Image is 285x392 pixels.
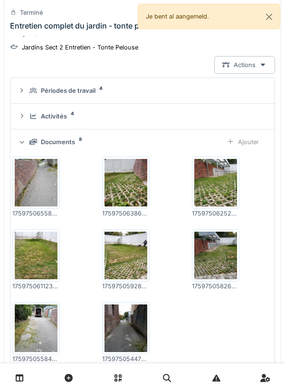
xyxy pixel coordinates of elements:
img: jo211cbqq73ihgyi9q6vo7sm3sem [194,159,237,206]
div: 17597505826494359358675913021974.jpg [192,282,239,291]
summary: Périodes de travail4 [14,82,271,99]
div: Actions [214,56,275,74]
div: Jardins Sect 2 Entretien - Tonte Pelouse [22,43,138,52]
img: zd23m7xs9vu20f3d8bjccm5j3v0n [104,232,147,279]
div: 17597506112337694078594357070346.jpg [12,282,60,291]
div: Activités [41,112,67,121]
div: 17597505928638287135825679748437.jpg [102,282,150,291]
img: vnrwn7y34ka5uca44lrz0kkqco82 [194,232,237,279]
div: 17597505584505590973521718384366.jpg [12,354,60,363]
div: Documents [41,137,75,147]
div: 17597506558642512812054303973394.jpg [12,209,60,218]
summary: Activités4 [14,108,271,125]
div: 17597506386804605615215397336914.jpg [102,209,150,218]
img: x04j6hp8zh5e3etm6tc97mzoyp1x [15,159,57,206]
div: Terminé [20,8,43,17]
div: Entretien complet du jardin - tonte pelouse [10,21,163,30]
div: 17597506252703631752521714018625.jpg [192,209,239,218]
img: 7dupkijw78ofztn72iornfecf8y0 [104,159,147,206]
img: 9se2x3dl77q13t3l3ifyu2222r5y [15,232,57,279]
div: Périodes de travail [41,86,95,95]
button: Close [258,4,280,29]
summary: Documents8Ajouter [14,133,271,151]
div: Ajouter [218,133,267,151]
div: Je bent al aangemeld. [138,4,280,29]
img: 6idhwed9r5xsifmakhgsdaharbsy [104,304,147,352]
img: mqhr7wmfihv9glkfavn3fipv61os [15,304,57,352]
div: 17597505447223599811513946328743.jpg [102,354,150,363]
